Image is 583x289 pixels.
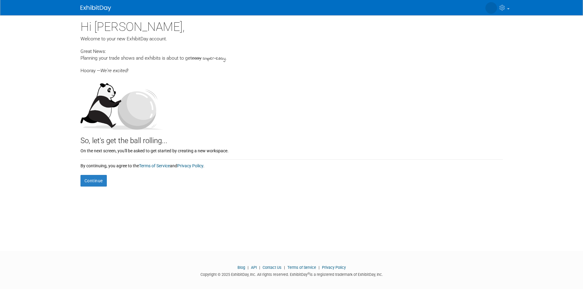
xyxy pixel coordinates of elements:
[177,163,203,168] a: Privacy Policy
[80,55,503,62] div: Planning your trade shows and exhibits is about to get .
[485,2,497,14] img: Lori Hackett
[251,265,257,270] a: API
[203,55,226,62] span: super-easy
[317,265,321,270] span: |
[308,272,310,275] sup: ®
[80,15,503,35] div: Hi [PERSON_NAME],
[80,5,111,11] img: ExhibitDay
[80,48,503,55] div: Great News:
[80,130,503,146] div: So, let's get the ball rolling...
[246,265,250,270] span: |
[282,265,286,270] span: |
[263,265,282,270] a: Contact Us
[287,265,316,270] a: Terms of Service
[80,160,503,169] div: By continuing, you agree to the and .
[237,265,245,270] a: Blog
[100,68,128,73] span: We're excited!
[139,163,170,168] a: Terms of Service
[322,265,346,270] a: Privacy Policy
[80,35,503,42] div: Welcome to your new ExhibitDay account.
[192,55,201,61] span: easy
[258,265,262,270] span: |
[80,175,107,187] button: Continue
[80,77,163,130] img: Let's get the ball rolling
[80,146,503,154] div: On the next screen, you'll be asked to get started by creating a new workspace.
[80,62,503,74] div: Hooray —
